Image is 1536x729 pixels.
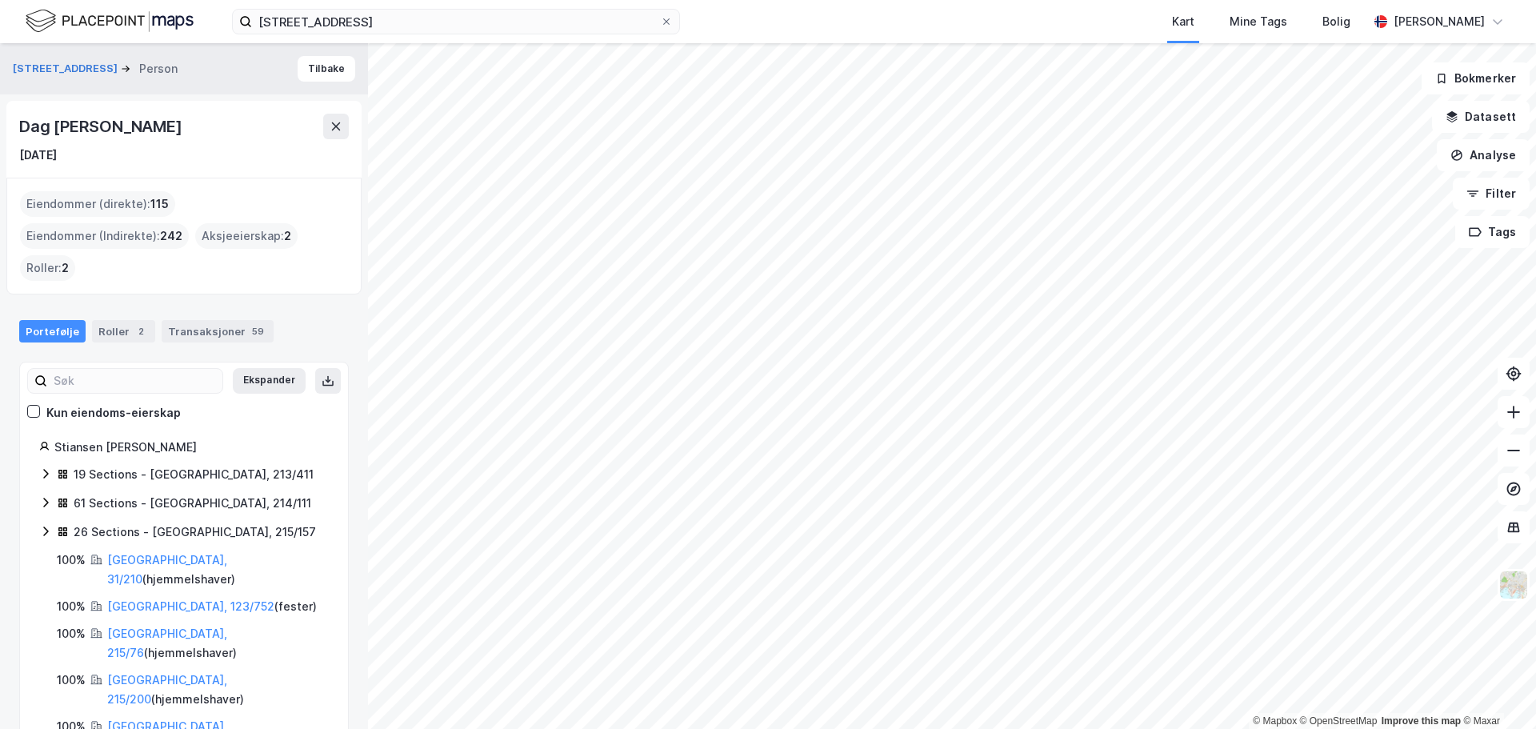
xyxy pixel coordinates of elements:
button: Analyse [1437,139,1530,171]
div: Stiansen [PERSON_NAME] [54,438,329,457]
iframe: Chat Widget [1456,652,1536,729]
button: Ekspander [233,368,306,394]
div: 100% [57,551,86,570]
a: Improve this map [1382,715,1461,727]
a: [GEOGRAPHIC_DATA], 31/210 [107,553,227,586]
div: 61 Sections - [GEOGRAPHIC_DATA], 214/111 [74,494,311,513]
div: 26 Sections - [GEOGRAPHIC_DATA], 215/157 [74,523,316,542]
span: 115 [150,194,169,214]
div: ( hjemmelshaver ) [107,671,329,709]
div: Person [139,59,178,78]
div: 100% [57,597,86,616]
div: Kart [1172,12,1194,31]
input: Søk på adresse, matrikkel, gårdeiere, leietakere eller personer [252,10,660,34]
div: [DATE] [19,146,57,165]
a: OpenStreetMap [1300,715,1378,727]
a: Mapbox [1253,715,1297,727]
div: 59 [249,323,267,339]
button: Bokmerker [1422,62,1530,94]
div: ( fester ) [107,597,317,616]
img: logo.f888ab2527a4732fd821a326f86c7f29.svg [26,7,194,35]
img: Z [1498,570,1529,600]
div: Aksjeeierskap : [195,223,298,249]
div: Dag [PERSON_NAME] [19,114,186,139]
div: Eiendommer (Indirekte) : [20,223,189,249]
div: Kun eiendoms-eierskap [46,403,181,423]
div: 2 [133,323,149,339]
input: Søk [47,369,222,393]
span: 242 [160,226,182,246]
div: Portefølje [19,320,86,342]
button: [STREET_ADDRESS] [13,61,121,77]
div: Mine Tags [1230,12,1287,31]
div: 100% [57,624,86,643]
button: Filter [1453,178,1530,210]
div: Bolig [1322,12,1350,31]
div: Roller [92,320,155,342]
div: Transaksjoner [162,320,274,342]
a: [GEOGRAPHIC_DATA], 123/752 [107,599,274,613]
div: [PERSON_NAME] [1394,12,1485,31]
button: Datasett [1432,101,1530,133]
div: ( hjemmelshaver ) [107,551,329,589]
div: 100% [57,671,86,690]
div: ( hjemmelshaver ) [107,624,329,663]
a: [GEOGRAPHIC_DATA], 215/76 [107,627,227,659]
span: 2 [62,258,69,278]
a: [GEOGRAPHIC_DATA], 215/200 [107,673,227,706]
button: Tilbake [298,56,355,82]
div: Eiendommer (direkte) : [20,191,175,217]
div: Roller : [20,255,75,281]
div: Kontrollprogram for chat [1456,652,1536,729]
button: Tags [1455,216,1530,248]
div: 19 Sections - [GEOGRAPHIC_DATA], 213/411 [74,465,314,484]
span: 2 [284,226,291,246]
